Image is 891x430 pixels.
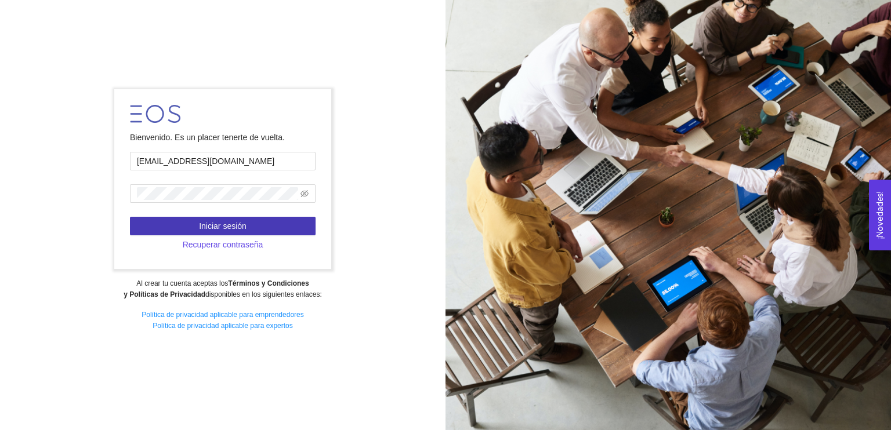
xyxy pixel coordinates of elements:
[300,190,309,198] span: eye-invisible
[153,322,292,330] a: Política de privacidad aplicable para expertos
[869,180,891,250] button: Open Feedback Widget
[130,105,180,123] img: LOGO
[183,238,263,251] span: Recuperar contraseña
[130,131,316,144] div: Bienvenido. Es un placer tenerte de vuelta.
[199,220,247,232] span: Iniciar sesión
[130,240,316,249] a: Recuperar contraseña
[124,279,309,298] strong: Términos y Condiciones y Políticas de Privacidad
[142,311,304,319] a: Política de privacidad aplicable para emprendedores
[130,217,316,235] button: Iniciar sesión
[130,235,316,254] button: Recuperar contraseña
[130,152,316,170] input: Correo electrónico
[8,278,437,300] div: Al crear tu cuenta aceptas los disponibles en los siguientes enlaces:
